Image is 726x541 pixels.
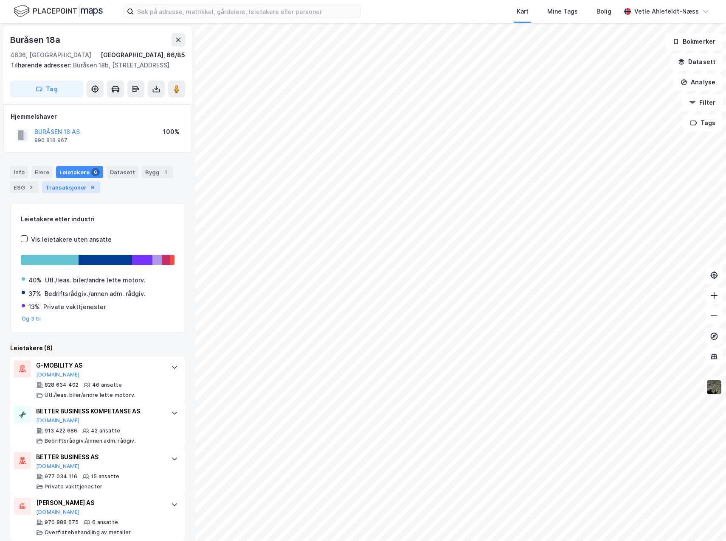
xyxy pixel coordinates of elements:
button: [DOMAIN_NAME] [36,371,80,378]
div: Eiere [31,166,53,178]
div: Mine Tags [547,6,578,17]
button: [DOMAIN_NAME] [36,463,80,470]
div: Datasett [107,166,138,178]
div: 100% [163,127,180,137]
div: Vis leietakere uten ansatte [31,234,112,245]
div: Hjemmelshaver [11,112,185,122]
button: Tag [10,81,83,98]
div: 37% [28,289,41,299]
div: ESG [10,181,39,193]
div: Leietakere [56,166,103,178]
div: 1 [161,168,170,176]
div: 4636, [GEOGRAPHIC_DATA] [10,50,91,60]
div: Vetle Ahlefeldt-Næss [634,6,699,17]
div: Bedriftsrådgiv./annen adm. rådgiv. [45,438,136,444]
div: G-MOBILITY AS [36,360,163,371]
span: Tilhørende adresser: [10,61,73,69]
div: 828 634 402 [45,382,79,388]
div: 6 [91,168,100,176]
div: Leietakere etter industri [21,214,174,224]
div: 970 888 675 [45,519,79,526]
img: 9k= [706,379,722,395]
div: 2 [27,183,35,192]
div: 9 [88,183,97,192]
img: logo.f888ab2527a4732fd821a326f86c7f29.svg [14,4,103,19]
button: Tags [683,114,723,131]
button: [DOMAIN_NAME] [36,509,80,516]
div: 6 ansatte [92,519,118,526]
div: 990 818 967 [34,137,68,144]
div: Utl./leas. biler/andre lette motorv. [45,275,146,285]
button: Bokmerker [665,33,723,50]
div: Buråsen 18a [10,33,62,47]
button: [DOMAIN_NAME] [36,417,80,424]
input: Søk på adresse, matrikkel, gårdeiere, leietakere eller personer [134,5,360,18]
div: Info [10,166,28,178]
div: Utl./leas. biler/andre lette motorv. [45,392,135,399]
div: Bedriftsrådgiv./annen adm. rådgiv. [45,289,146,299]
div: Buråsen 18b, [STREET_ADDRESS] [10,60,178,70]
button: Datasett [671,53,723,70]
div: BETTER BUSINESS KOMPETANSE AS [36,406,163,416]
div: 977 034 116 [45,473,77,480]
div: 42 ansatte [91,427,120,434]
div: 40% [28,275,42,285]
div: Kart [517,6,529,17]
div: 46 ansatte [92,382,122,388]
div: Kontrollprogram for chat [684,500,726,541]
div: [GEOGRAPHIC_DATA], 66/85 [101,50,185,60]
iframe: Chat Widget [684,500,726,541]
div: Overflatebehandling av metaller [45,529,131,536]
div: 13% [28,302,40,312]
div: Private vakttjenester [43,302,106,312]
button: Og 3 til [22,315,41,322]
div: Bolig [597,6,611,17]
div: Private vakttjenester [45,483,102,490]
div: Leietakere (6) [10,343,185,353]
button: Filter [682,94,723,111]
button: Analyse [673,74,723,91]
div: Transaksjoner [42,181,100,193]
div: 913 422 686 [45,427,77,434]
div: 15 ansatte [91,473,119,480]
div: BETTER BUSINESS AS [36,452,163,462]
div: [PERSON_NAME] AS [36,498,163,508]
div: Bygg [142,166,173,178]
